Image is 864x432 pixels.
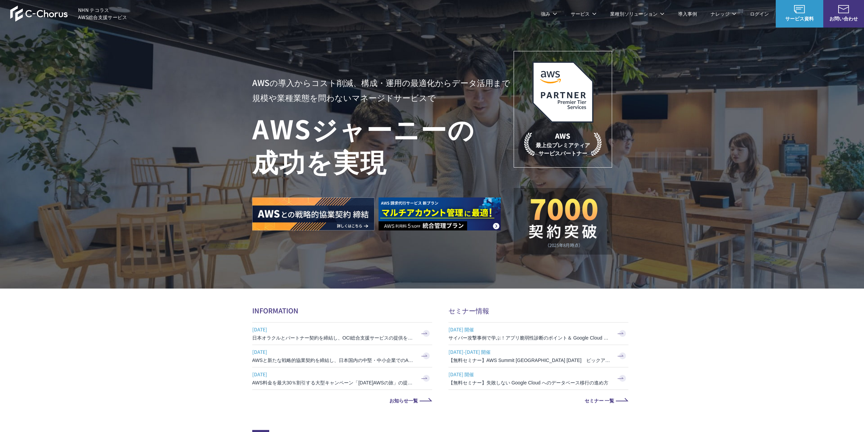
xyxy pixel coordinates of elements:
a: AWS総合支援サービス C-Chorus NHN テコラスAWS総合支援サービス [10,5,127,22]
img: AWS請求代行サービス 統合管理プラン [379,197,501,230]
h3: 【無料セミナー】AWS Summit [GEOGRAPHIC_DATA] [DATE] ピックアップセッション [448,357,611,364]
h2: INFORMATION [252,306,432,315]
h3: AWS料金を最大30％割引する大型キャンペーン「[DATE]AWSの旅」の提供を開始 [252,379,415,386]
span: [DATE] [252,347,415,357]
a: [DATE] 日本オラクルとパートナー契約を締結し、OCI総合支援サービスの提供を開始 [252,323,432,345]
a: [DATE] 開催 【無料セミナー】失敗しない Google Cloud へのデータベース移行の進め方 [448,367,628,390]
a: [DATE] AWSと新たな戦略的協業契約を締結し、日本国内の中堅・中小企業でのAWS活用を加速 [252,345,432,367]
span: [DATE]-[DATE] 開催 [448,347,611,357]
img: 契約件数 [527,198,599,248]
span: お問い合わせ [823,15,864,22]
h3: AWSと新たな戦略的協業契約を締結し、日本国内の中堅・中小企業でのAWS活用を加速 [252,357,415,364]
p: 最上位プレミアティア サービスパートナー [524,131,602,157]
a: 導入事例 [678,10,697,17]
h2: セミナー情報 [448,306,628,315]
img: お問い合わせ [838,5,849,13]
em: AWS [555,131,570,141]
img: AWS総合支援サービス C-Chorus サービス資料 [794,5,805,13]
img: AWSとの戦略的協業契約 締結 [252,197,374,230]
p: 業種別ソリューション [610,10,664,17]
h3: 【無料セミナー】失敗しない Google Cloud へのデータベース移行の進め方 [448,379,611,386]
span: NHN テコラス AWS総合支援サービス [78,6,127,21]
a: セミナー 一覧 [448,398,628,403]
p: 強み [541,10,557,17]
a: お知らせ一覧 [252,398,432,403]
a: [DATE]-[DATE] 開催 【無料セミナー】AWS Summit [GEOGRAPHIC_DATA] [DATE] ピックアップセッション [448,345,628,367]
h3: サイバー攻撃事例で学ぶ！アプリ脆弱性診断のポイント＆ Google Cloud セキュリティ対策 [448,334,611,341]
span: [DATE] 開催 [448,324,611,334]
span: [DATE] [252,324,415,334]
a: [DATE] 開催 サイバー攻撃事例で学ぶ！アプリ脆弱性診断のポイント＆ Google Cloud セキュリティ対策 [448,323,628,345]
img: AWSプレミアティアサービスパートナー [532,62,593,123]
a: ログイン [750,10,769,17]
span: [DATE] 開催 [448,369,611,379]
span: [DATE] [252,369,415,379]
h3: 日本オラクルとパートナー契約を締結し、OCI総合支援サービスの提供を開始 [252,334,415,341]
p: ナレッジ [711,10,736,17]
p: サービス [571,10,596,17]
h1: AWS ジャーニーの 成功を実現 [252,112,514,177]
span: サービス資料 [776,15,823,22]
p: AWSの導入からコスト削減、 構成・運用の最適化からデータ活用まで 規模や業種業態を問わない マネージドサービスで [252,75,514,105]
a: [DATE] AWS料金を最大30％割引する大型キャンペーン「[DATE]AWSの旅」の提供を開始 [252,367,432,390]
